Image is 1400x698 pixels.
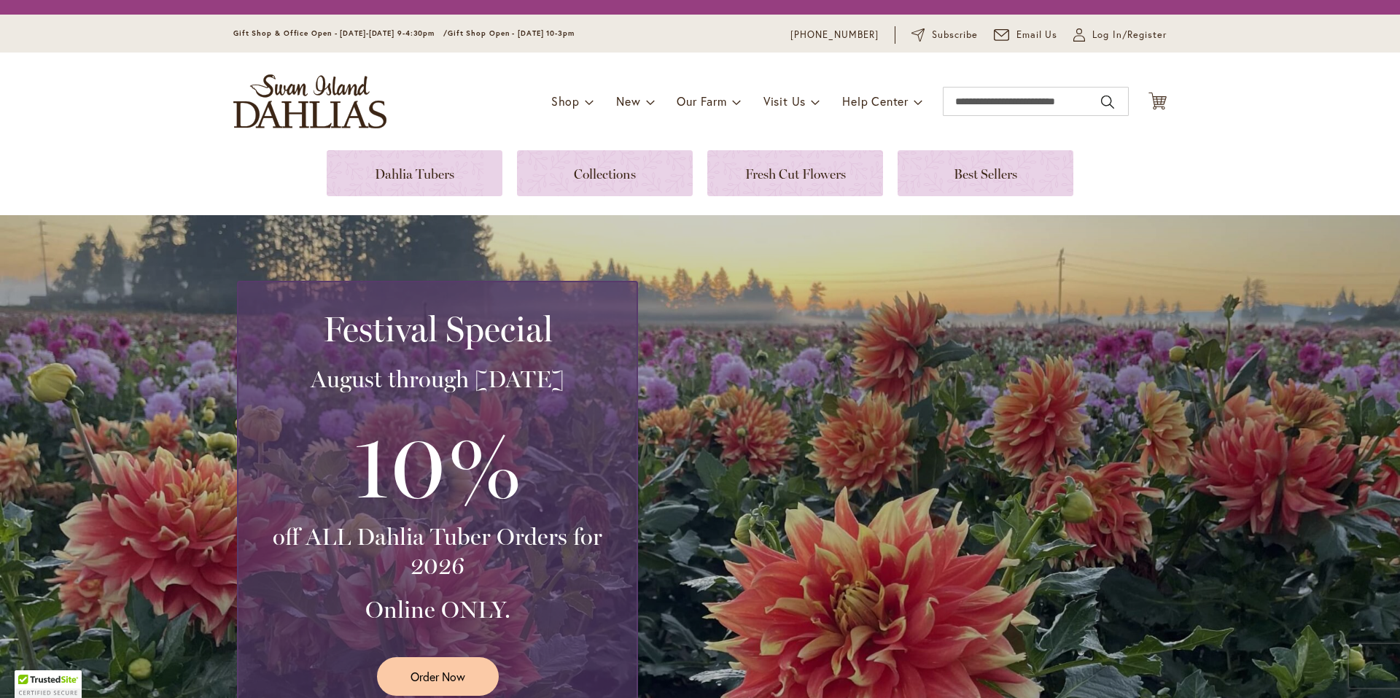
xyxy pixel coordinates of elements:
h2: Festival Special [256,309,619,349]
span: Gift Shop Open - [DATE] 10-3pm [448,28,575,38]
a: Email Us [994,28,1058,42]
span: New [616,93,640,109]
h3: 10% [256,408,619,522]
span: Our Farm [677,93,726,109]
span: Gift Shop & Office Open - [DATE]-[DATE] 9-4:30pm / [233,28,448,38]
a: Subscribe [911,28,978,42]
h3: Online ONLY. [256,595,619,624]
h3: August through [DATE] [256,365,619,394]
a: [PHONE_NUMBER] [790,28,879,42]
h3: off ALL Dahlia Tuber Orders for 2026 [256,522,619,581]
span: Log In/Register [1092,28,1167,42]
a: Log In/Register [1073,28,1167,42]
button: Search [1101,90,1114,114]
span: Email Us [1016,28,1058,42]
span: Shop [551,93,580,109]
span: Order Now [411,668,465,685]
a: Order Now [377,657,499,696]
span: Visit Us [763,93,806,109]
span: Help Center [842,93,909,109]
div: TrustedSite Certified [15,670,82,698]
a: store logo [233,74,386,128]
span: Subscribe [932,28,978,42]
